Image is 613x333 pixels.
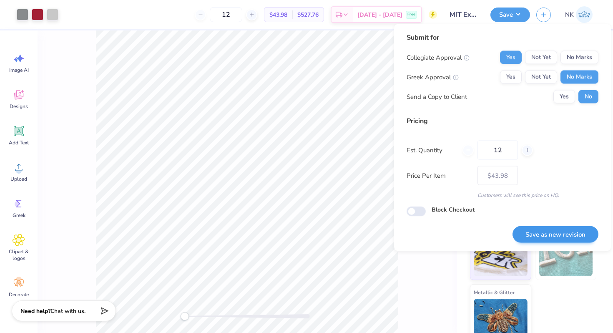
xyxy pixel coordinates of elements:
[500,71,522,84] button: Yes
[269,10,287,19] span: $43.98
[407,92,467,101] div: Send a Copy to Client
[5,248,33,262] span: Clipart & logos
[561,6,596,23] a: NK
[553,90,575,103] button: Yes
[407,33,598,43] div: Submit for
[560,71,598,84] button: No Marks
[565,10,574,20] span: NK
[474,288,515,297] span: Metallic & Glitter
[525,51,557,64] button: Not Yet
[477,141,518,160] input: – –
[9,67,29,73] span: Image AI
[357,10,402,19] span: [DATE] - [DATE]
[9,139,29,146] span: Add Text
[474,235,528,276] img: Standard
[210,7,242,22] input: – –
[10,103,28,110] span: Designs
[539,235,593,276] img: 3D Puff
[407,145,456,155] label: Est. Quantity
[525,71,557,84] button: Not Yet
[407,171,471,180] label: Price Per Item
[13,212,25,219] span: Greek
[9,291,29,298] span: Decorate
[513,226,598,243] button: Save as new revision
[407,12,415,18] span: Free
[578,90,598,103] button: No
[10,176,27,182] span: Upload
[560,51,598,64] button: No Marks
[432,205,475,214] label: Block Checkout
[181,312,189,320] div: Accessibility label
[490,8,530,22] button: Save
[20,307,50,315] strong: Need help?
[407,116,598,126] div: Pricing
[297,10,319,19] span: $527.76
[500,51,522,64] button: Yes
[50,307,85,315] span: Chat with us.
[407,72,459,82] div: Greek Approval
[407,53,470,62] div: Collegiate Approval
[407,192,598,199] div: Customers will see this price on HQ.
[443,6,484,23] input: Untitled Design
[576,6,593,23] img: Nasrullah Khan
